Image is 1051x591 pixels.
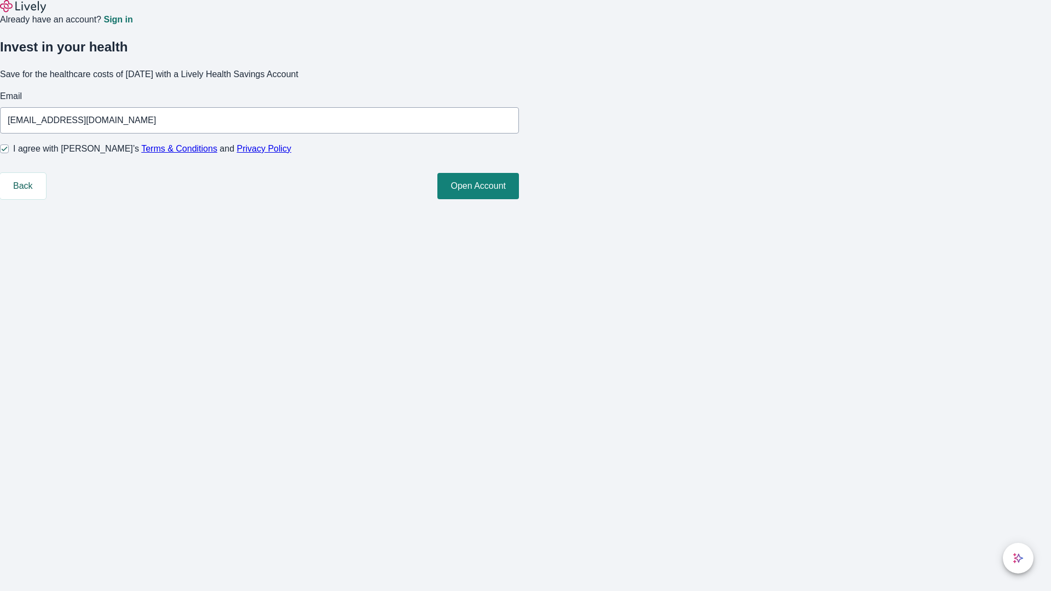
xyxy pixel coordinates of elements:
svg: Lively AI Assistant [1013,553,1024,564]
span: I agree with [PERSON_NAME]’s and [13,142,291,155]
button: chat [1003,543,1033,573]
a: Privacy Policy [237,144,292,153]
a: Terms & Conditions [141,144,217,153]
a: Sign in [103,15,132,24]
button: Open Account [437,173,519,199]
